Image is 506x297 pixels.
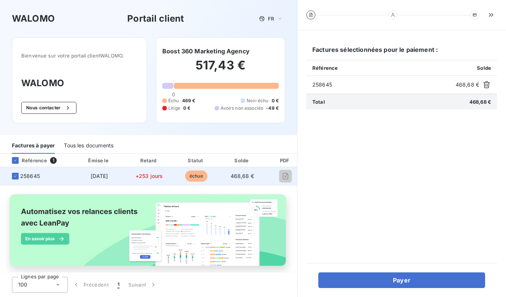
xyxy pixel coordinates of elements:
div: PDF [266,157,304,164]
button: Précédent [68,277,113,293]
div: Émise le [75,157,124,164]
button: Nous contacter [21,102,76,114]
h6: Boost 360 Marketing Agency [162,47,250,56]
span: -49 € [266,105,279,112]
button: Payer [318,272,485,288]
h3: Portail client [127,12,184,25]
span: +253 jours [135,173,163,179]
div: Solde [221,157,263,164]
img: banner [3,190,294,278]
span: 1 [50,157,57,164]
span: Solde [477,65,491,71]
span: 100 [18,281,27,288]
span: 468,68 € [456,81,479,88]
button: Suivant [124,277,162,293]
span: 258645 [312,81,453,88]
div: Retard [127,157,172,164]
span: Litige [168,105,180,112]
span: FR [268,16,274,22]
h3: WALOMO [21,76,138,90]
span: 1 [118,281,119,288]
span: Référence [312,65,338,71]
span: Échu [168,97,179,104]
span: Bienvenue sur votre portail client WALOMO . [21,53,138,59]
div: Statut [174,157,218,164]
span: 0 € [272,97,279,104]
button: 1 [113,277,124,293]
span: 468,68 € [469,99,491,105]
div: Référence [6,157,47,164]
span: 469 € [182,97,196,104]
span: Avoirs non associés [221,105,263,112]
h2: 517,43 € [162,58,279,80]
span: 258645 [20,172,40,180]
span: 0 [172,91,175,97]
span: 468,68 € [231,173,254,179]
span: échue [185,171,207,182]
div: Tous les documents [64,138,113,154]
span: [DATE] [91,173,108,179]
span: Non-échu [247,97,268,104]
span: Total [312,99,325,105]
span: 0 € [183,105,190,112]
h3: WALOMO [12,12,55,25]
h6: Factures sélectionnées pour le paiement : [306,45,497,60]
div: Factures à payer [12,138,55,154]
